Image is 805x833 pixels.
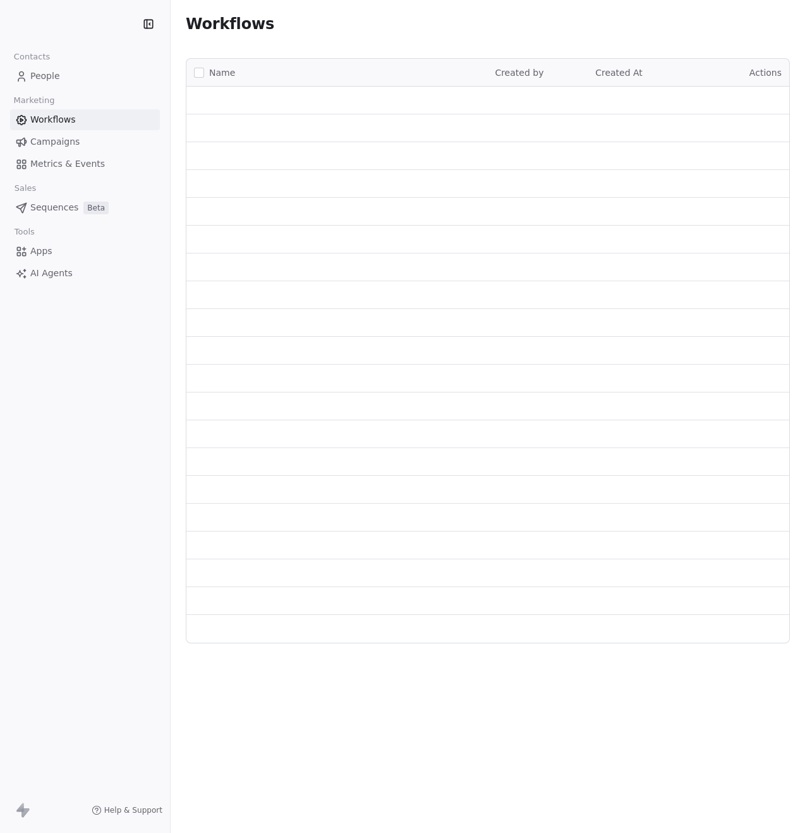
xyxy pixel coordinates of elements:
[209,66,235,80] span: Name
[92,805,162,815] a: Help & Support
[186,15,274,33] span: Workflows
[104,805,162,815] span: Help & Support
[10,197,160,218] a: SequencesBeta
[30,245,52,258] span: Apps
[495,68,543,78] span: Created by
[30,70,60,83] span: People
[30,267,73,280] span: AI Agents
[595,68,643,78] span: Created At
[10,131,160,152] a: Campaigns
[10,263,160,284] a: AI Agents
[30,201,78,214] span: Sequences
[8,91,60,110] span: Marketing
[9,222,40,241] span: Tools
[8,47,56,66] span: Contacts
[10,66,160,87] a: People
[30,157,105,171] span: Metrics & Events
[749,68,782,78] span: Actions
[30,135,80,149] span: Campaigns
[83,202,109,214] span: Beta
[30,113,76,126] span: Workflows
[10,154,160,174] a: Metrics & Events
[9,179,42,198] span: Sales
[10,109,160,130] a: Workflows
[10,241,160,262] a: Apps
